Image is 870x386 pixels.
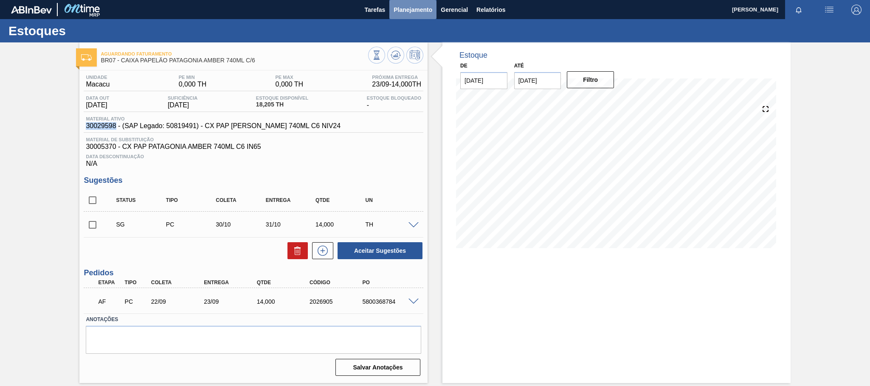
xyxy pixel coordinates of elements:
button: Salvar Anotações [335,359,420,376]
span: BR07 - CAIXA PAPELÃO PATAGONIA AMBER 740ML C/6 [101,57,368,64]
div: TH [363,221,420,228]
p: AF [98,298,121,305]
span: PE MIN [179,75,207,80]
span: [DATE] [168,101,197,109]
span: Gerencial [441,5,468,15]
div: Qtde [255,280,314,285]
span: Relatórios [476,5,505,15]
input: dd/mm/yyyy [460,72,507,89]
div: Estoque [459,51,487,60]
img: userActions [824,5,834,15]
span: Data Descontinuação [86,154,421,159]
div: Sugestão Criada [114,221,170,228]
div: 14,000 [313,221,369,228]
span: Material de Substituição [86,137,421,142]
span: Planejamento [394,5,432,15]
button: Aceitar Sugestões [338,242,422,259]
span: 0,000 TH [276,81,304,88]
h1: Estoques [8,26,159,36]
div: N/A [84,151,423,168]
div: 22/09/2025 [149,298,208,305]
div: 30/10/2025 [214,221,270,228]
div: Código [307,280,367,285]
div: 5800368784 [360,298,420,305]
span: Estoque Disponível [256,95,308,101]
div: Entrega [264,197,320,203]
div: 14,000 [255,298,314,305]
span: Tarefas [364,5,385,15]
div: Entrega [202,280,261,285]
button: Visão Geral dos Estoques [368,47,385,64]
h3: Sugestões [84,176,423,185]
div: Tipo [164,197,220,203]
div: Etapa [96,280,124,285]
button: Programar Estoque [406,47,423,64]
span: Material ativo [86,116,341,121]
h3: Pedidos [84,269,423,277]
button: Notificações [785,4,812,16]
div: UN [363,197,420,203]
div: Pedido de Compra [164,221,220,228]
label: Até [514,63,524,69]
span: 0,000 TH [179,81,207,88]
span: Unidade [86,75,110,80]
span: Aguardando Faturamento [101,51,368,56]
span: [DATE] [86,101,109,109]
button: Filtro [567,71,614,88]
img: TNhmsLtSVTkK8tSr43FrP2fwEKptu5GPRR3wAAAABJRU5ErkJggg== [11,6,52,14]
div: 2026905 [307,298,367,305]
span: Suficiência [168,95,197,101]
div: Pedido de Compra [123,298,150,305]
div: 31/10/2025 [264,221,320,228]
div: Excluir Sugestões [283,242,308,259]
div: Tipo [123,280,150,285]
span: Estoque Bloqueado [367,95,421,101]
div: Aceitar Sugestões [333,241,423,260]
label: De [460,63,467,69]
span: Data out [86,95,109,101]
span: PE MAX [276,75,304,80]
span: Macacu [86,81,110,88]
div: Nova sugestão [308,242,333,259]
span: Próxima Entrega [372,75,421,80]
div: Coleta [149,280,208,285]
label: Anotações [86,313,421,326]
div: PO [360,280,420,285]
div: Qtde [313,197,369,203]
span: 23/09 - 14,000 TH [372,81,421,88]
img: Ícone [81,54,92,61]
div: Status [114,197,170,203]
input: dd/mm/yyyy [514,72,561,89]
span: 18,205 TH [256,101,308,108]
span: 30005370 - CX PAP PATAGONIA AMBER 740ML C6 IN65 [86,143,421,151]
button: Atualizar Gráfico [387,47,404,64]
div: Aguardando Faturamento [96,292,124,311]
div: - [365,95,423,109]
img: Logout [851,5,862,15]
div: 23/09/2025 [202,298,261,305]
div: Coleta [214,197,270,203]
span: 30029598 - (SAP Legado: 50819491) - CX PAP [PERSON_NAME] 740ML C6 NIV24 [86,122,341,130]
